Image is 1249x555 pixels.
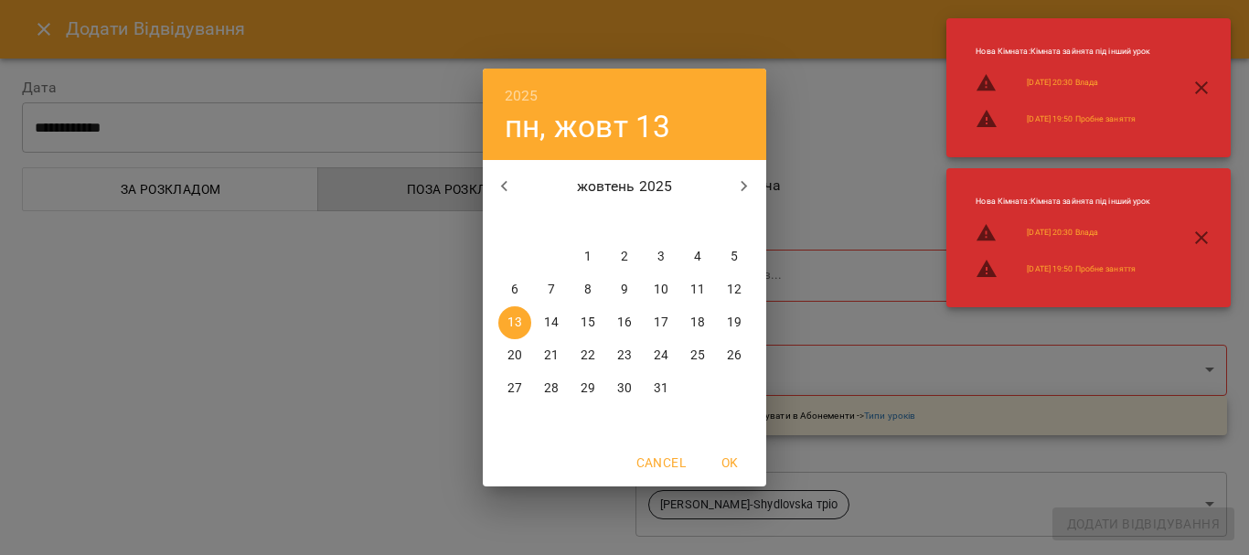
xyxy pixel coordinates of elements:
[535,339,568,372] button: 21
[621,248,628,266] p: 2
[681,273,714,306] button: 11
[731,248,738,266] p: 5
[718,240,751,273] button: 5
[727,281,742,299] p: 12
[498,273,531,306] button: 6
[629,446,693,479] button: Cancel
[581,379,595,398] p: 29
[645,273,678,306] button: 10
[1027,263,1136,275] a: [DATE] 19:50 Пробне заняття
[544,379,559,398] p: 28
[718,306,751,339] button: 19
[645,372,678,405] button: 31
[608,273,641,306] button: 9
[535,372,568,405] button: 28
[544,314,559,332] p: 14
[718,213,751,231] span: нд
[645,240,678,273] button: 3
[507,379,522,398] p: 27
[681,240,714,273] button: 4
[608,306,641,339] button: 16
[645,339,678,372] button: 24
[718,273,751,306] button: 12
[708,452,752,474] span: OK
[617,314,632,332] p: 16
[535,273,568,306] button: 7
[584,281,592,299] p: 8
[617,347,632,365] p: 23
[584,248,592,266] p: 1
[961,188,1165,215] li: Нова Кімната : Кімната зайнята під інший урок
[505,108,671,145] button: пн, жовт 13
[505,83,539,109] button: 2025
[654,281,668,299] p: 10
[681,339,714,372] button: 25
[681,306,714,339] button: 18
[498,339,531,372] button: 20
[727,347,742,365] p: 26
[571,273,604,306] button: 8
[727,314,742,332] p: 19
[700,446,759,479] button: OK
[608,213,641,231] span: чт
[535,213,568,231] span: вт
[608,372,641,405] button: 30
[645,306,678,339] button: 17
[657,248,665,266] p: 3
[498,372,531,405] button: 27
[581,314,595,332] p: 15
[654,314,668,332] p: 17
[690,281,705,299] p: 11
[1027,77,1098,89] a: [DATE] 20:30 Влада
[571,372,604,405] button: 29
[581,347,595,365] p: 22
[544,347,559,365] p: 21
[617,379,632,398] p: 30
[690,314,705,332] p: 18
[694,248,701,266] p: 4
[498,213,531,231] span: пн
[608,339,641,372] button: 23
[527,176,723,197] p: жовтень 2025
[548,281,555,299] p: 7
[571,306,604,339] button: 15
[681,213,714,231] span: сб
[511,281,518,299] p: 6
[654,347,668,365] p: 24
[654,379,668,398] p: 31
[535,306,568,339] button: 14
[1027,227,1098,239] a: [DATE] 20:30 Влада
[571,339,604,372] button: 22
[1027,113,1136,125] a: [DATE] 19:50 Пробне заняття
[645,213,678,231] span: пт
[507,314,522,332] p: 13
[571,240,604,273] button: 1
[621,281,628,299] p: 9
[608,240,641,273] button: 2
[498,306,531,339] button: 13
[636,452,686,474] span: Cancel
[571,213,604,231] span: ср
[961,38,1165,65] li: Нова Кімната : Кімната зайнята під інший урок
[690,347,705,365] p: 25
[718,339,751,372] button: 26
[507,347,522,365] p: 20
